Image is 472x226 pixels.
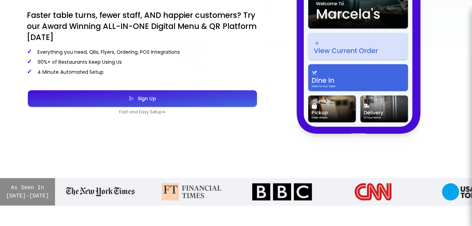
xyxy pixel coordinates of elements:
[27,47,32,56] span: ✓
[134,96,156,101] div: Sign Up
[27,109,258,115] p: Fast and Easy Setup ➜
[27,67,32,76] span: ✓
[27,10,258,43] p: Faster table turns, fewer staff, AND happier customers? Try our Award Winning ALL-IN-ONE Digital ...
[27,58,258,65] p: 90%+ of Restaurants Keep Using Us
[27,57,32,66] span: ✓
[27,68,258,75] p: 4 Minute Automated Setup
[28,90,257,107] button: Sign Up
[27,48,258,55] p: Everything you need, QRs, Flyers, Ordering, POS Integrations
